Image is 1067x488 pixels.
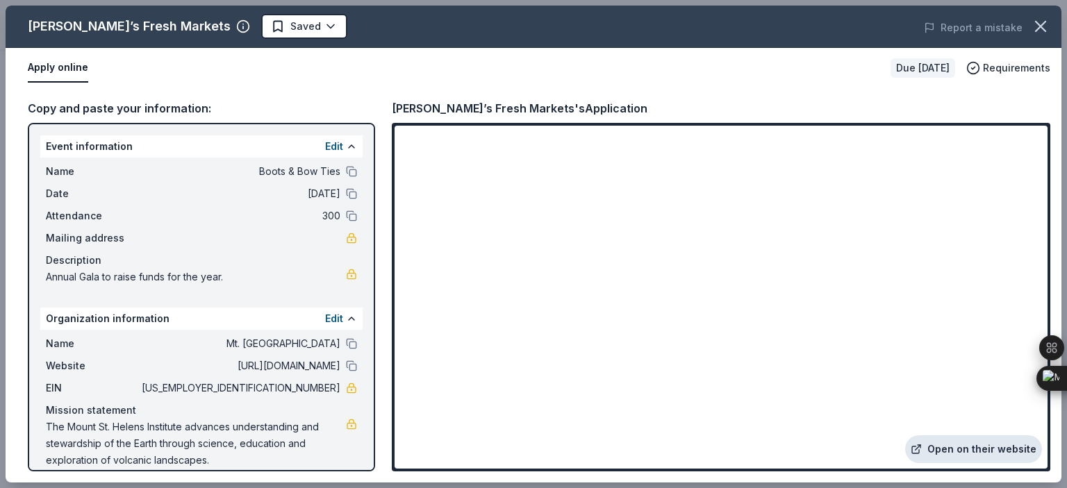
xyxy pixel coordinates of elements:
[924,19,1023,36] button: Report a mistake
[46,269,346,285] span: Annual Gala to raise funds for the year.
[46,163,139,180] span: Name
[325,310,343,327] button: Edit
[139,185,340,202] span: [DATE]
[28,15,231,37] div: [PERSON_NAME]’s Fresh Markets
[28,53,88,83] button: Apply online
[139,380,340,396] span: [US_EMPLOYER_IDENTIFICATION_NUMBER]
[40,308,363,330] div: Organization information
[46,252,357,269] div: Description
[905,435,1042,463] a: Open on their website
[46,419,346,469] span: The Mount St. Helens Institute advances understanding and stewardship of the Earth through scienc...
[290,18,321,35] span: Saved
[983,60,1050,76] span: Requirements
[40,135,363,158] div: Event information
[325,138,343,155] button: Edit
[46,208,139,224] span: Attendance
[139,163,340,180] span: Boots & Bow Ties
[392,99,647,117] div: [PERSON_NAME]’s Fresh Markets's Application
[46,380,139,396] span: EIN
[46,402,357,419] div: Mission statement
[46,357,139,374] span: Website
[28,99,375,117] div: Copy and paste your information:
[139,208,340,224] span: 300
[46,185,139,202] span: Date
[261,14,347,39] button: Saved
[139,357,340,374] span: [URL][DOMAIN_NAME]
[891,58,955,78] div: Due [DATE]
[139,335,340,352] span: Mt. [GEOGRAPHIC_DATA]
[46,230,139,246] span: Mailing address
[46,335,139,352] span: Name
[966,60,1050,76] button: Requirements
